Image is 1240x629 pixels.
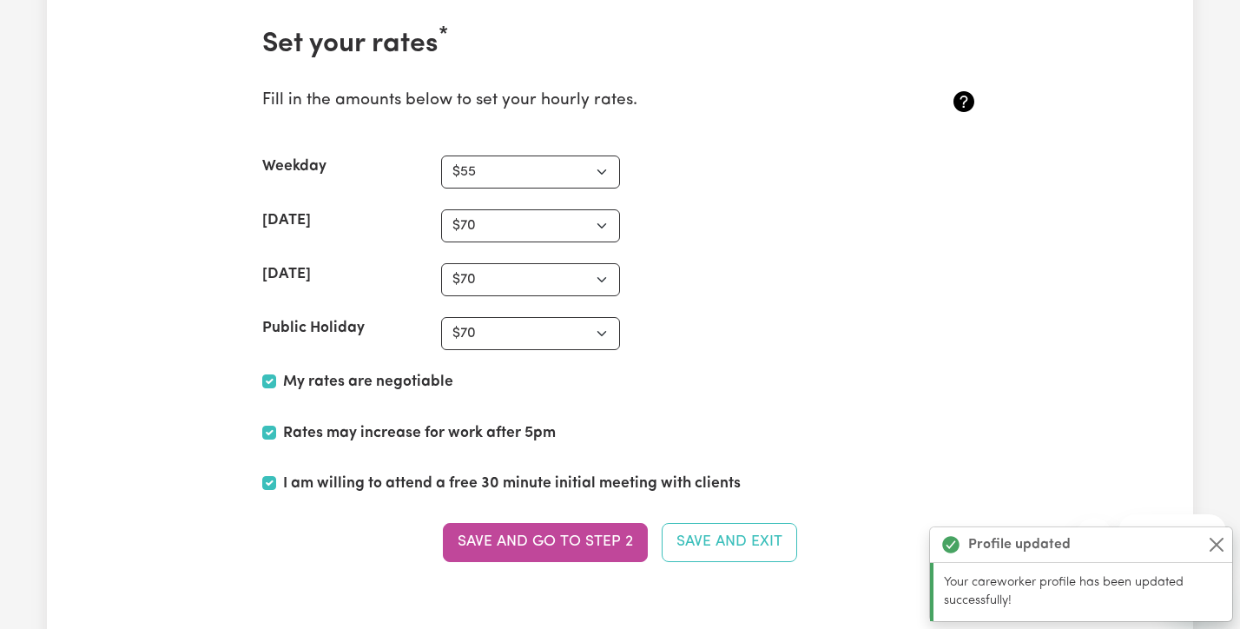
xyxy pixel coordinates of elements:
[968,534,1071,555] strong: Profile updated
[283,473,741,495] label: I am willing to attend a free 30 minute initial meeting with clients
[283,422,556,445] label: Rates may increase for work after 5pm
[283,371,453,394] label: My rates are negotiable
[262,209,311,232] label: [DATE]
[443,523,648,561] button: Save and go to Step 2
[262,156,326,178] label: Weekday
[662,523,797,561] button: Save and Exit
[262,28,978,61] h2: Set your rates
[1118,514,1226,553] iframe: Message from company
[262,89,859,114] p: Fill in the amounts below to set your hourly rates.
[1206,534,1227,555] button: Close
[262,263,311,286] label: [DATE]
[1077,518,1111,553] iframe: Close message
[944,573,1222,611] p: Your careworker profile has been updated successfully!
[262,317,365,340] label: Public Holiday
